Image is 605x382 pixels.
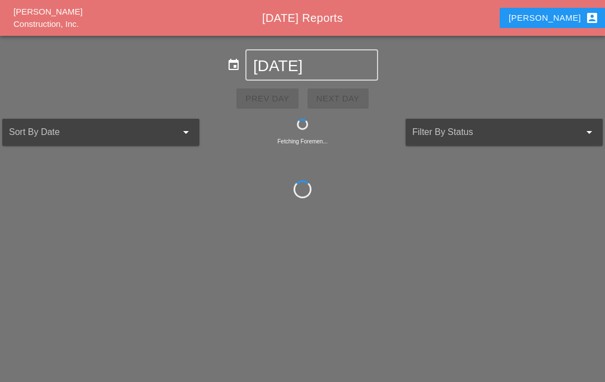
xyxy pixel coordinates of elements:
div: Fetching Foremen... [204,137,401,146]
div: [PERSON_NAME] [509,11,599,25]
span: [DATE] Reports [262,12,343,24]
i: arrow_drop_down [179,125,193,139]
a: [PERSON_NAME] Construction, Inc. [13,7,82,29]
input: Select Date [253,57,370,75]
i: arrow_drop_down [583,125,596,139]
i: event [227,58,240,72]
i: account_box [585,11,599,25]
